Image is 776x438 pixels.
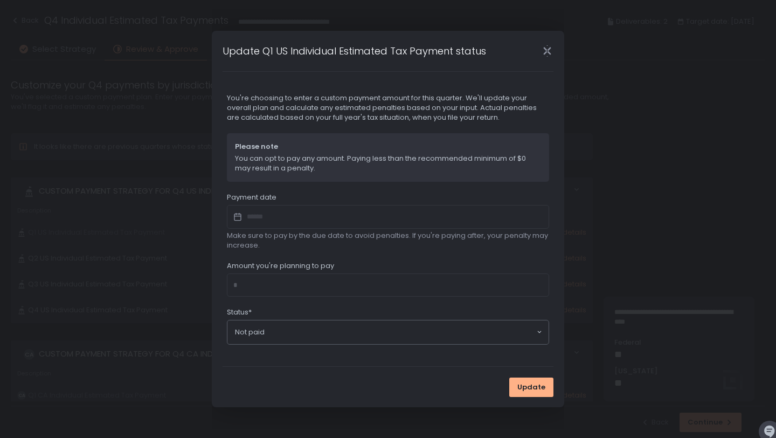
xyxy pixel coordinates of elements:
button: Update [509,378,553,397]
span: You can opt to pay any amount. Paying less than the recommended minimum of $0 may result in a pen... [235,154,541,173]
div: Close [530,45,564,57]
span: Please note [235,142,541,152]
h1: Update Q1 US Individual Estimated Tax Payment status [223,44,486,58]
span: Not paid [235,327,265,337]
span: Payment date [227,193,276,202]
span: Update [517,382,545,392]
span: Make sure to pay by the due date to avoid penalties. If you're paying after, your penalty may inc... [227,231,549,250]
span: Status* [227,307,252,317]
input: Search for option [265,327,536,338]
div: Search for option [227,320,549,344]
span: Amount you're planning to pay [227,261,334,271]
span: You're choosing to enter a custom payment amount for this quarter. We'll update your overall plan... [227,93,549,122]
